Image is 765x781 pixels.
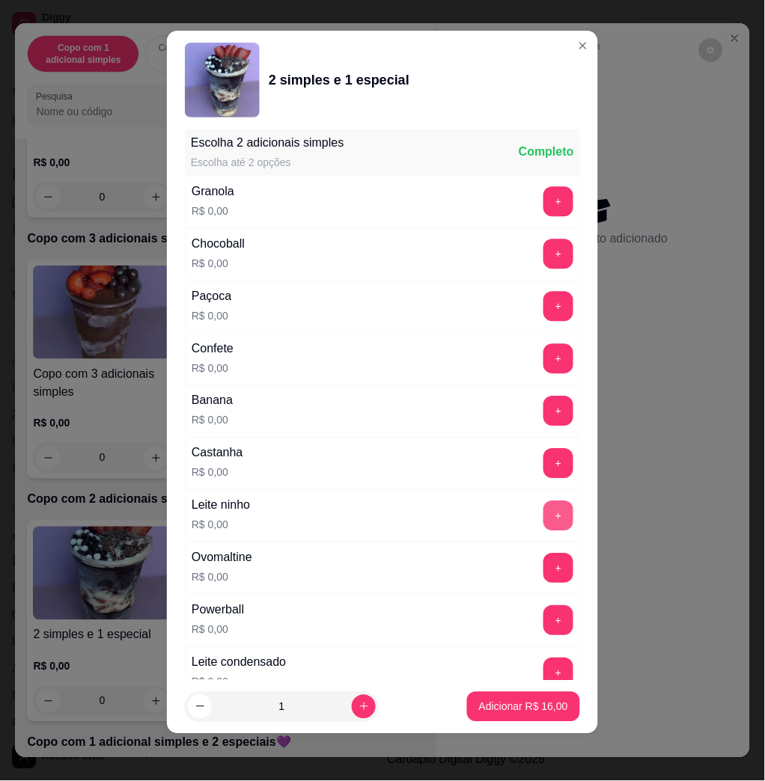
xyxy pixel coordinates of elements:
[192,183,234,200] div: Granola
[192,235,245,253] div: Chocoball
[191,155,344,170] div: Escolha até 2 opções
[543,187,573,217] button: add
[192,287,231,305] div: Paçoca
[192,549,252,567] div: Ovomaltine
[352,695,376,719] button: increase-product-quantity
[543,292,573,322] button: add
[543,239,573,269] button: add
[269,70,409,91] div: 2 simples e 1 especial
[192,570,252,585] p: R$ 0,00
[192,444,243,462] div: Castanha
[192,654,286,672] div: Leite condensado
[543,606,573,636] button: add
[192,675,286,690] p: R$ 0,00
[543,344,573,374] button: add
[192,361,234,376] p: R$ 0,00
[571,34,595,58] button: Close
[192,601,244,619] div: Powerball
[479,699,568,714] p: Adicionar R$ 16,00
[192,340,234,358] div: Confete
[192,465,243,480] p: R$ 0,00
[192,622,244,637] p: R$ 0,00
[543,501,573,531] button: add
[185,43,260,117] img: product-image
[192,203,234,218] p: R$ 0,00
[192,413,233,428] p: R$ 0,00
[192,518,250,533] p: R$ 0,00
[191,134,344,152] div: Escolha 2 adicionais simples
[192,497,250,515] div: Leite ninho
[543,396,573,426] button: add
[188,695,212,719] button: decrease-product-quantity
[192,256,245,271] p: R$ 0,00
[519,143,574,161] div: Completo
[467,692,580,722] button: Adicionar R$ 16,00
[543,554,573,584] button: add
[192,308,231,323] p: R$ 0,00
[192,392,233,410] div: Banana
[543,658,573,688] button: add
[543,449,573,479] button: add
